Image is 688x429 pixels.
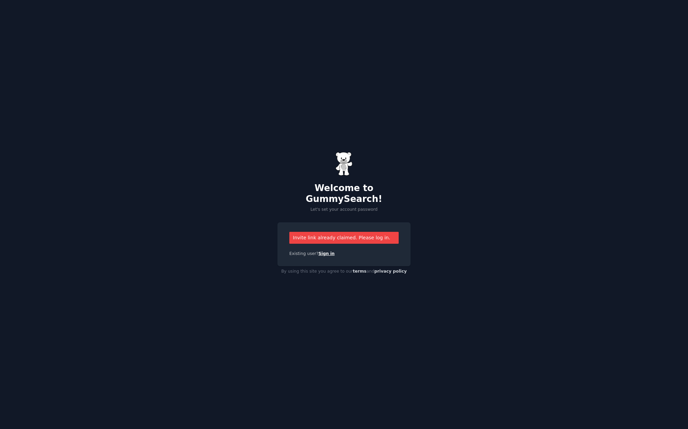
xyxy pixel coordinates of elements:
p: Let's set your account password [277,207,411,213]
div: By using this site you agree to our and [277,266,411,277]
a: terms [353,269,366,274]
div: Invite link already claimed. Please log in. [289,232,399,244]
a: Sign in [319,251,335,256]
img: Gummy Bear [336,152,352,176]
a: privacy policy [374,269,407,274]
span: Existing user? [289,251,319,256]
h2: Welcome to GummySearch! [277,183,411,204]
